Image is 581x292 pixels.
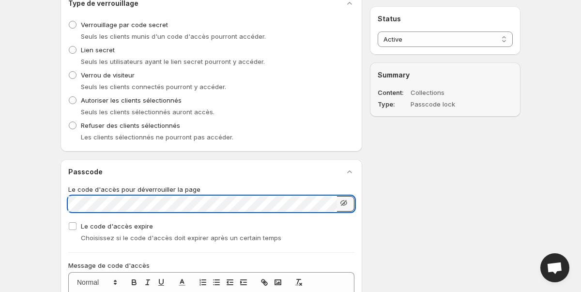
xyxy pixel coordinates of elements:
[68,185,200,193] span: Le code d'accès pour déverrouiller la page
[378,70,513,80] h2: Summary
[81,122,180,129] span: Refuser des clients sélectionnés
[81,83,226,91] span: Seuls les clients connectés pourront y accéder.
[81,46,115,54] span: Lien secret
[378,99,409,109] dt: Type:
[81,58,265,65] span: Seuls les utilisateurs ayant le lien secret pourront y accéder.
[68,261,354,270] p: Message de code d'accès
[411,99,485,109] dd: Passcode lock
[81,222,153,230] span: Le code d'accès expire
[81,32,266,40] span: Seuls les clients munis d'un code d'accès pourront accéder.
[81,133,233,141] span: Les clients sélectionnés ne pourront pas accéder.
[540,253,569,282] a: Open chat
[81,96,182,104] span: Autoriser les clients sélectionnés
[378,14,513,24] h2: Status
[81,108,214,116] span: Seuls les clients sélectionnés auront accès.
[81,234,281,242] span: Choisissez si le code d'accès doit expirer après un certain temps
[378,88,409,97] dt: Content:
[81,21,168,29] span: Verrouillage par code secret
[411,88,485,97] dd: Collections
[68,167,103,177] h2: Passcode
[81,71,135,79] span: Verrou de visiteur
